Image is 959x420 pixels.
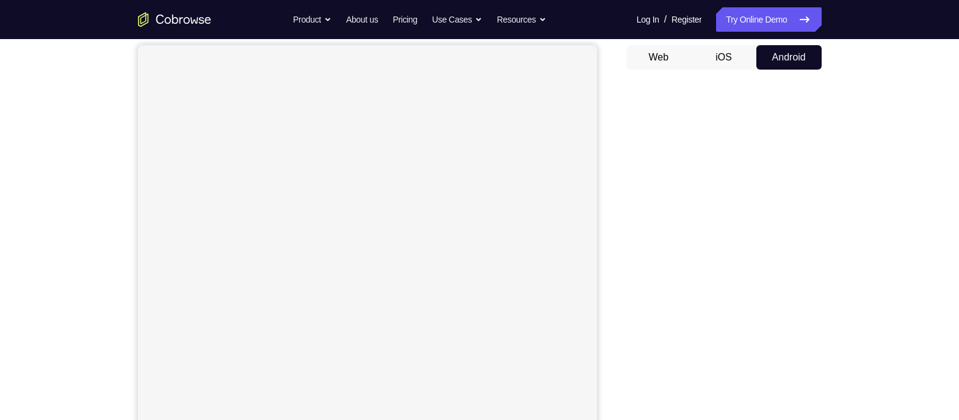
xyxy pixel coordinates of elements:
span: / [664,12,667,27]
a: About us [346,7,378,32]
button: Web [626,45,692,70]
a: Pricing [393,7,417,32]
a: Try Online Demo [716,7,821,32]
button: iOS [691,45,756,70]
button: Android [756,45,822,70]
a: Go to the home page [138,12,211,27]
button: Product [293,7,331,32]
button: Use Cases [432,7,482,32]
button: Resources [497,7,546,32]
a: Log In [637,7,659,32]
a: Register [671,7,701,32]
